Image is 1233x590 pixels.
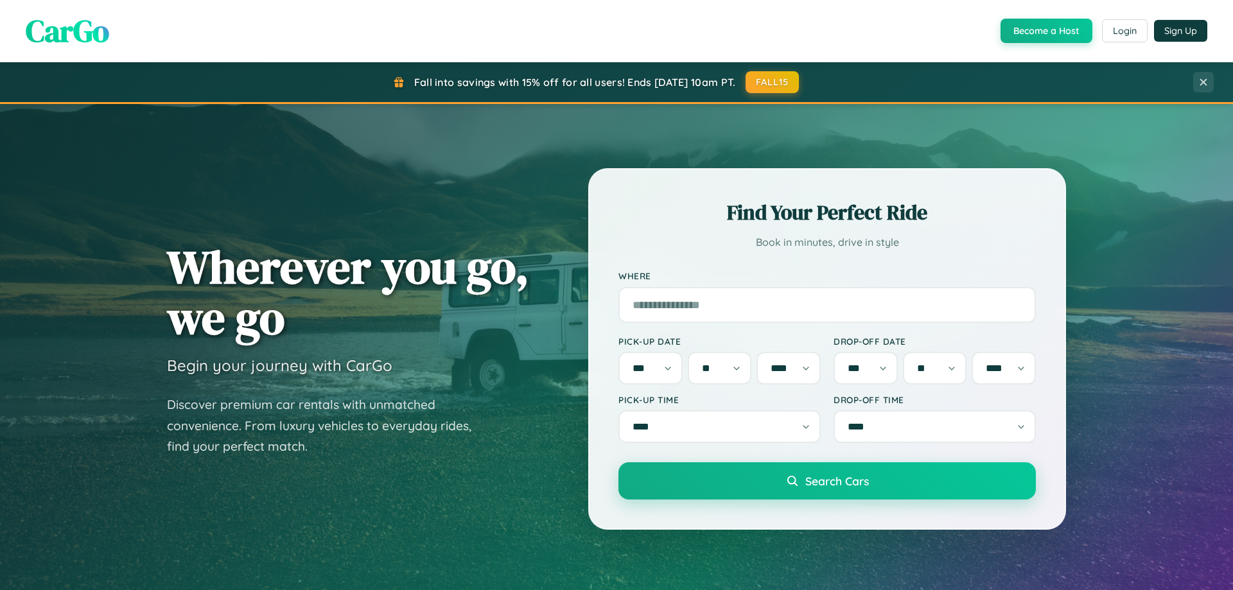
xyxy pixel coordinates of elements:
h3: Begin your journey with CarGo [167,356,392,375]
button: FALL15 [746,71,800,93]
button: Login [1102,19,1148,42]
button: Become a Host [1001,19,1092,43]
p: Book in minutes, drive in style [618,233,1036,252]
p: Discover premium car rentals with unmatched convenience. From luxury vehicles to everyday rides, ... [167,394,488,457]
h2: Find Your Perfect Ride [618,198,1036,227]
label: Pick-up Time [618,394,821,405]
span: Fall into savings with 15% off for all users! Ends [DATE] 10am PT. [414,76,736,89]
span: CarGo [26,10,109,52]
label: Drop-off Time [834,394,1036,405]
h1: Wherever you go, we go [167,241,529,343]
span: Search Cars [805,474,869,488]
button: Search Cars [618,462,1036,499]
label: Pick-up Date [618,336,821,347]
button: Sign Up [1154,20,1207,42]
label: Drop-off Date [834,336,1036,347]
label: Where [618,271,1036,282]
